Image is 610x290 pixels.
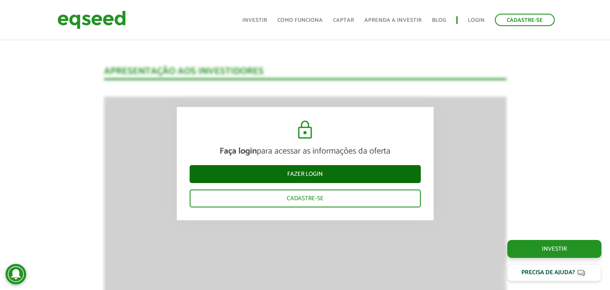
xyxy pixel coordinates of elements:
[495,14,555,26] a: Cadastre-se
[277,18,323,23] a: Como funciona
[432,18,446,23] a: Blog
[468,18,485,23] a: Login
[364,18,422,23] a: Aprenda a investir
[242,18,267,23] a: Investir
[57,9,126,31] img: EqSeed
[333,18,354,23] a: Captar
[190,189,421,207] a: Cadastre-se
[220,144,257,158] strong: Faça login
[190,165,421,183] a: Fazer login
[295,120,315,140] img: cadeado.svg
[190,146,421,157] p: para acessar as informações da oferta
[507,240,601,258] a: Investir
